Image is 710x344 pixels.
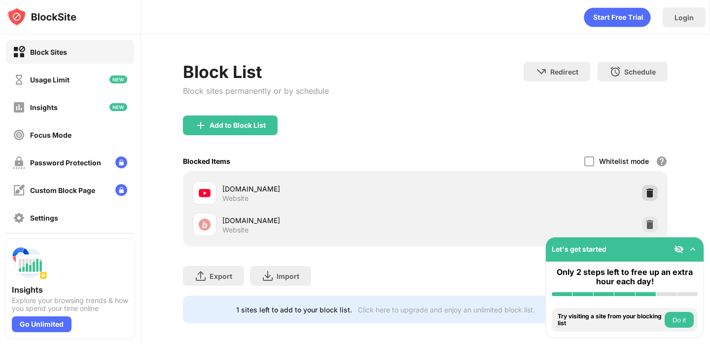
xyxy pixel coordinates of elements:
[558,313,662,327] div: Try visiting a site from your blocking list
[13,46,25,58] img: block-on.svg
[109,76,127,83] img: new-icon.svg
[109,103,127,111] img: new-icon.svg
[665,312,694,328] button: Do it
[12,285,128,295] div: Insights
[30,48,67,56] div: Block Sites
[30,214,58,222] div: Settings
[30,186,95,194] div: Custom Block Page
[12,245,47,281] img: push-insights.svg
[13,156,25,169] img: password-protection-off.svg
[13,184,25,196] img: customize-block-page-off.svg
[199,219,211,230] img: favicons
[12,297,128,312] div: Explore your browsing trends & how you spend your time online
[688,244,698,254] img: omni-setup-toggle.svg
[210,272,232,280] div: Export
[199,187,211,199] img: favicons
[30,76,70,84] div: Usage Limit
[13,101,25,114] img: insights-off.svg
[7,7,76,27] img: logo-blocksite.svg
[13,212,25,224] img: settings-off.svg
[552,268,698,286] div: Only 2 steps left to free up an extra hour each day!
[236,306,352,314] div: 1 sites left to add to your block list.
[30,158,101,167] div: Password Protection
[584,7,651,27] div: animation
[115,184,127,196] img: lock-menu.svg
[183,86,329,96] div: Block sites permanently or by schedule
[552,245,606,253] div: Let's get started
[210,121,266,129] div: Add to Block List
[115,156,127,168] img: lock-menu.svg
[674,13,694,22] div: Login
[222,184,425,194] div: [DOMAIN_NAME]
[13,129,25,141] img: focus-off.svg
[30,103,58,112] div: Insights
[277,272,299,280] div: Import
[183,157,230,165] div: Blocked Items
[183,62,329,82] div: Block List
[222,194,248,203] div: Website
[358,306,535,314] div: Click here to upgrade and enjoy an unlimited block list.
[12,316,71,332] div: Go Unlimited
[222,215,425,226] div: [DOMAIN_NAME]
[674,244,684,254] img: eye-not-visible.svg
[624,68,656,76] div: Schedule
[222,226,248,234] div: Website
[13,74,25,86] img: time-usage-off.svg
[30,131,71,139] div: Focus Mode
[599,157,649,165] div: Whitelist mode
[550,68,578,76] div: Redirect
